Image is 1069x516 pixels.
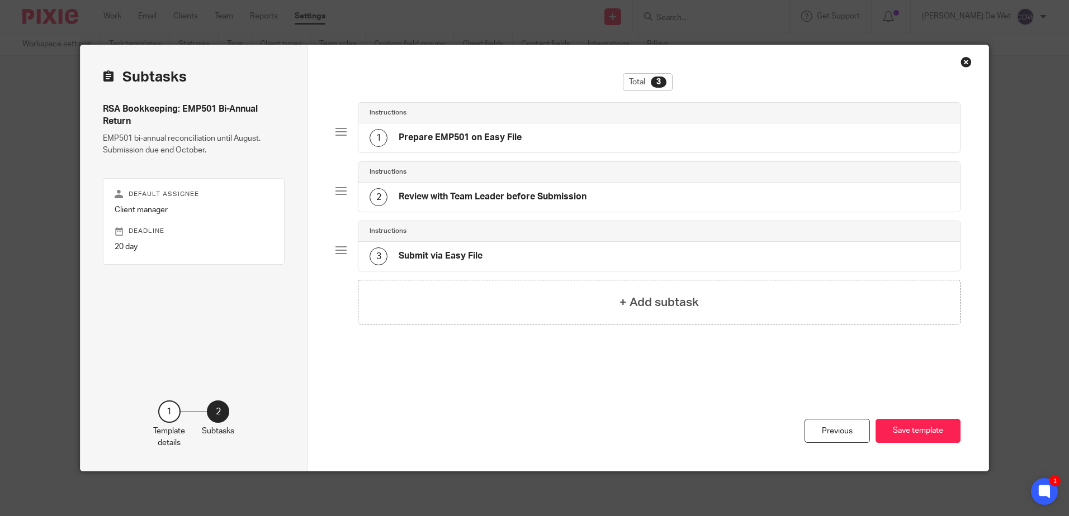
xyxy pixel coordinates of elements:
div: Close this dialog window [961,56,972,68]
div: 1 [370,129,387,147]
div: 3 [651,77,666,88]
h4: Prepare EMP501 on Easy File [399,132,522,144]
h4: Instructions [370,227,406,236]
p: Client manager [115,204,273,216]
h4: Instructions [370,108,406,117]
h4: Instructions [370,168,406,176]
div: Total [623,73,673,91]
h4: + Add subtask [619,294,699,311]
h4: Submit via Easy File [399,250,483,262]
div: 1 [158,400,181,423]
p: Template details [153,426,185,448]
div: Previous [805,419,870,443]
button: Save template [876,419,961,443]
p: Subtasks [202,426,234,437]
div: 2 [370,188,387,206]
p: 20 day [115,241,273,252]
p: Default assignee [115,190,273,199]
h2: Subtasks [103,68,187,87]
div: 3 [370,247,387,265]
p: Deadline [115,227,273,236]
p: EMP501 bi-annual reconciliation until August. Submission due end October. [103,133,285,156]
div: 2 [207,400,229,423]
div: 1 [1049,475,1061,486]
h4: Review with Team Leader before Submission [399,191,586,203]
h4: RSA Bookkeeping: EMP501 Bi-Annual Return [103,103,285,127]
